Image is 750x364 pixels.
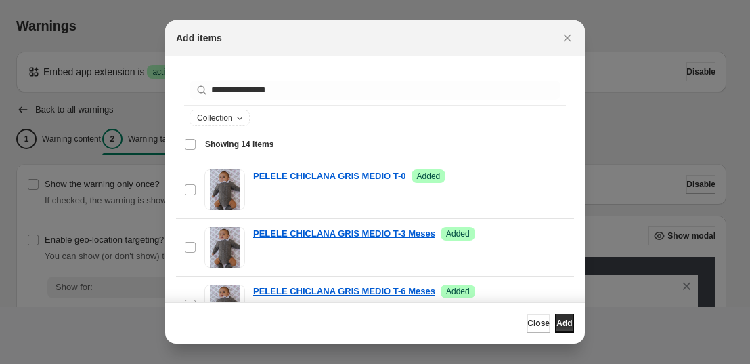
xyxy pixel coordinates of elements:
button: Close [558,28,577,47]
button: Close [527,314,550,333]
span: Showing 14 items [205,139,273,150]
a: PELELE CHICLANA GRIS MEDIO T-3 Meses [253,227,435,241]
span: Close [527,318,550,329]
span: Added [417,171,441,182]
span: Add [556,318,572,329]
button: Collection [190,110,249,125]
button: Add [555,314,574,333]
h2: Add items [176,31,222,45]
span: Added [446,228,470,239]
a: PELELE CHICLANA GRIS MEDIO T-0 [253,169,406,183]
span: Added [446,286,470,297]
span: Collection [197,113,233,123]
a: PELELE CHICLANA GRIS MEDIO T-6 Meses [253,285,435,298]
